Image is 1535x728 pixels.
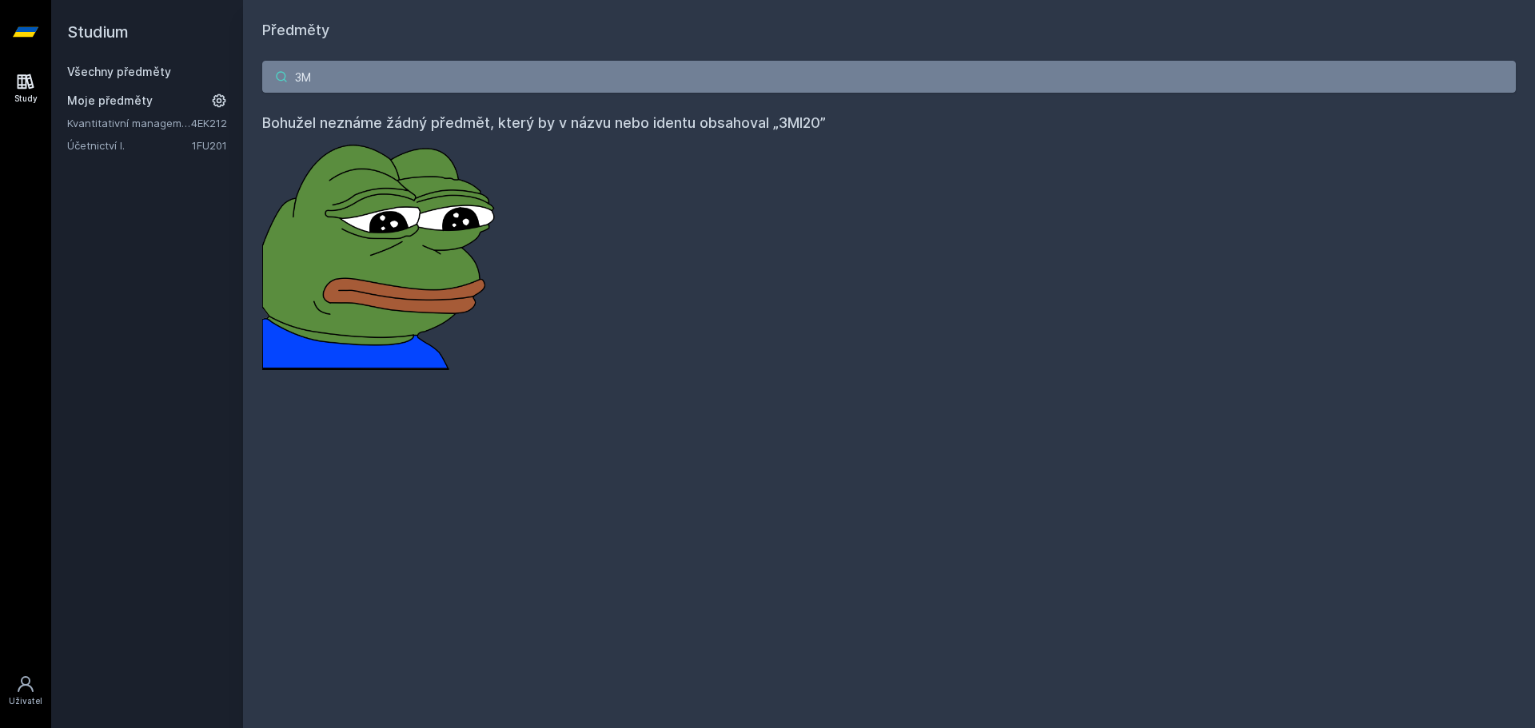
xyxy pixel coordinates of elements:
[67,65,171,78] a: Všechny předměty
[262,61,1516,93] input: Název nebo ident předmětu…
[191,117,227,129] a: 4EK212
[262,112,1516,134] h4: Bohužel neznáme žádný předmět, který by v názvu nebo identu obsahoval „3MI20”
[67,93,153,109] span: Moje předměty
[192,139,227,152] a: 1FU201
[3,666,48,715] a: Uživatel
[262,134,502,370] img: error_picture.png
[14,93,38,105] div: Study
[67,115,191,131] a: Kvantitativní management
[67,137,192,153] a: Účetnictví I.
[262,19,1516,42] h1: Předměty
[3,64,48,113] a: Study
[9,695,42,707] div: Uživatel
